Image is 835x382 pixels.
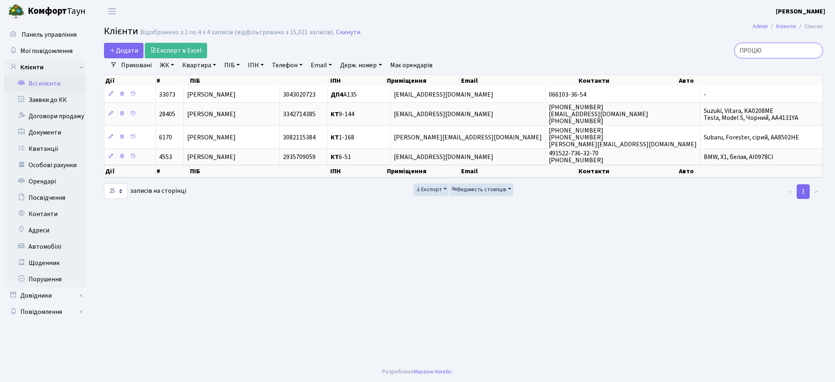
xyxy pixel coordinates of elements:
[187,90,236,99] span: [PERSON_NAME]
[337,58,385,72] a: Держ. номер
[109,46,138,55] span: Додати
[797,184,810,199] a: 1
[704,90,706,99] span: -
[4,190,86,206] a: Посвідчення
[450,183,513,196] button: Видимість стовпців
[734,43,823,58] input: Пошук...
[20,46,73,55] span: Мої повідомлення
[394,90,493,99] span: [EMAIL_ADDRESS][DOMAIN_NAME]
[269,58,306,72] a: Телефон
[4,59,86,75] a: Клієнти
[331,133,354,142] span: 1-168
[187,152,236,161] span: [PERSON_NAME]
[331,152,351,161] span: 6-51
[102,4,122,18] button: Переключити навігацію
[394,152,493,161] span: [EMAIL_ADDRESS][DOMAIN_NAME]
[118,58,155,72] a: Приховані
[336,29,360,36] a: Скинути
[4,124,86,141] a: Документи
[187,133,236,142] span: [PERSON_NAME]
[104,183,186,199] label: записів на сторінці
[283,152,316,161] span: 2935709059
[179,58,219,72] a: Квартира
[704,133,799,142] span: Subaru, Forester, сірий, AA8502НЕ
[386,75,460,86] th: Приміщення
[221,58,243,72] a: ПІБ
[156,75,189,86] th: #
[415,185,442,194] span: Експорт
[4,222,86,238] a: Адреси
[776,7,825,16] a: [PERSON_NAME]
[4,255,86,271] a: Щоденник
[414,367,452,376] a: Massive Kinetic
[331,110,339,119] b: КТ
[4,287,86,304] a: Довідники
[189,165,330,177] th: ПІБ
[549,149,603,165] span: 491522-736-32-70 [PHONE_NUMBER]
[386,165,460,177] th: Приміщення
[704,152,773,161] span: BMW, X1, белая, AI0978CI
[331,152,339,161] b: КТ
[394,110,493,119] span: [EMAIL_ADDRESS][DOMAIN_NAME]
[452,185,506,194] span: Видимість стовпців
[4,206,86,222] a: Контакти
[283,90,316,99] span: 3043020723
[460,165,578,177] th: Email
[382,367,453,376] div: Розроблено .
[104,183,128,199] select: записів на сторінці
[157,58,177,72] a: ЖК
[4,108,86,124] a: Договори продажу
[4,92,86,108] a: Заявки до КК
[549,103,648,126] span: [PHONE_NUMBER] [EMAIL_ADDRESS][DOMAIN_NAME] [PHONE_NUMBER]
[394,133,542,142] span: [PERSON_NAME][EMAIL_ADDRESS][DOMAIN_NAME]
[796,22,823,31] li: Список
[22,30,77,39] span: Панель управління
[104,24,138,38] span: Клієнти
[4,238,86,255] a: Автомобілі
[307,58,335,72] a: Email
[578,75,678,86] th: Контакти
[4,75,86,92] a: Всі клієнти
[753,22,768,31] a: Admin
[740,18,835,35] nav: breadcrumb
[4,304,86,320] a: Повідомлення
[145,43,207,58] a: Експорт в Excel
[4,271,86,287] a: Порушення
[28,4,86,18] span: Таун
[4,43,86,59] a: Мої повідомлення
[331,110,354,119] span: 9-144
[283,110,316,119] span: 3342714385
[578,165,678,177] th: Контакти
[678,165,823,177] th: Авто
[4,157,86,173] a: Особові рахунки
[245,58,267,72] a: ІПН
[4,173,86,190] a: Орендарі
[329,75,386,86] th: ІПН
[329,165,386,177] th: ІПН
[460,75,578,86] th: Email
[8,3,24,20] img: logo.png
[140,29,334,36] div: Відображено з 1 по 4 з 4 записів (відфільтровано з 15,021 записів).
[104,75,156,86] th: Дії
[159,110,175,119] span: 28405
[159,152,172,161] span: 4553
[159,133,172,142] span: 6170
[189,75,330,86] th: ПІБ
[283,133,316,142] span: 3082115384
[549,126,697,149] span: [PHONE_NUMBER] [PHONE_NUMBER] [PERSON_NAME][EMAIL_ADDRESS][DOMAIN_NAME]
[704,106,798,122] span: Suzuki, Vitara, KA0208ME Tesla, Model S, Чорний, AA4131YA
[104,43,144,58] a: Додати
[156,165,189,177] th: #
[4,26,86,43] a: Панель управління
[28,4,67,18] b: Комфорт
[776,22,796,31] a: Клієнти
[413,183,449,196] button: Експорт
[104,165,156,177] th: Дії
[159,90,175,99] span: 33073
[331,90,357,99] span: А135
[678,75,823,86] th: Авто
[549,90,586,99] span: 066103-36-54
[331,90,343,99] b: ДП4
[331,133,339,142] b: КТ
